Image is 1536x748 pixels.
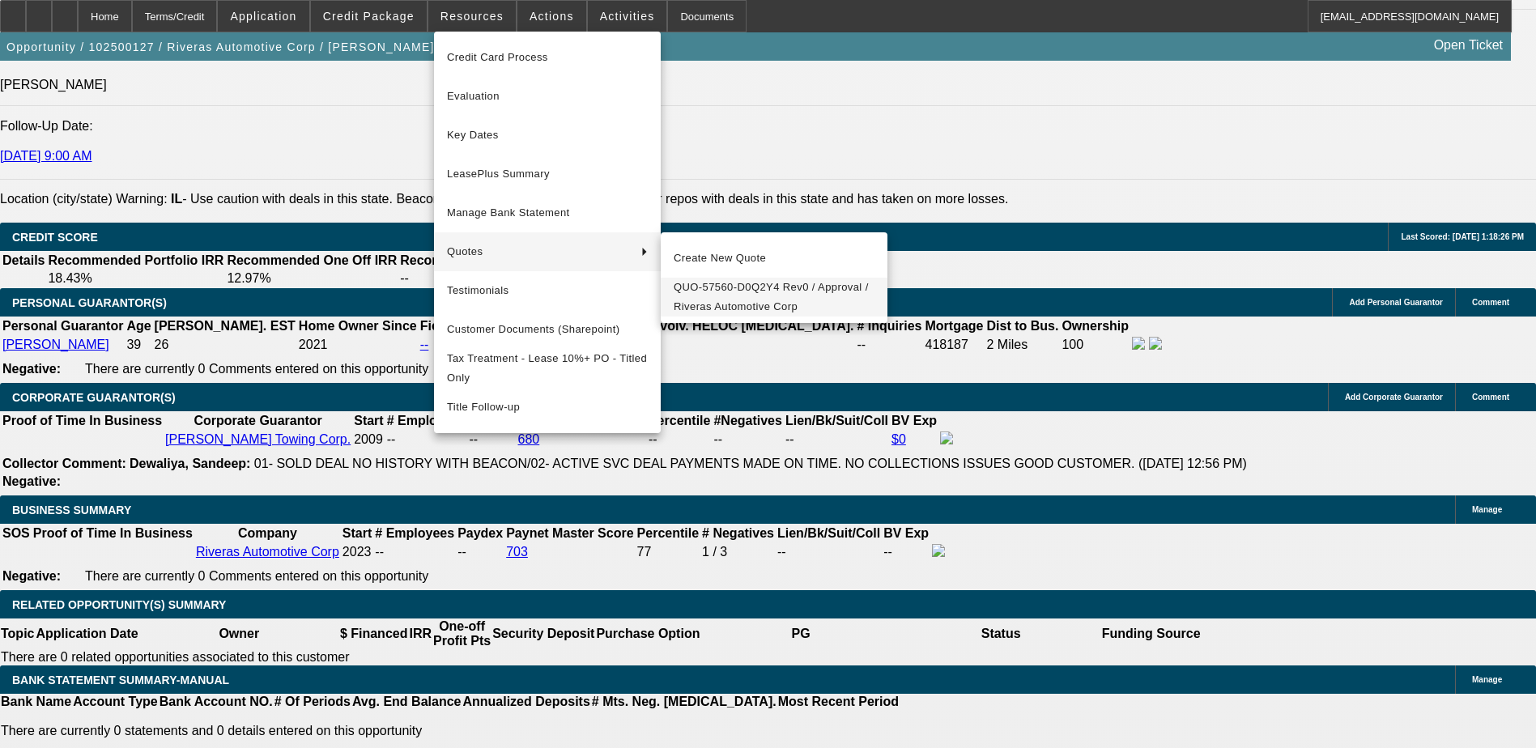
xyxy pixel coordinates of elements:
span: Key Dates [447,125,648,145]
span: Quotes [447,242,628,261]
span: Credit Card Process [447,48,648,67]
span: Title Follow-up [447,397,648,417]
span: Create New Quote [674,249,874,268]
span: Customer Documents (Sharepoint) [447,320,648,339]
span: Testimonials [447,281,648,300]
span: QUO-57560-D0Q2Y4 Rev0 / Approval / Riveras Automotive Corp [674,278,874,317]
span: Manage Bank Statement [447,203,648,223]
span: Tax Treatment - Lease 10%+ PO - Titled Only [447,349,648,388]
span: LeasePlus Summary [447,164,648,184]
span: Evaluation [447,87,648,106]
